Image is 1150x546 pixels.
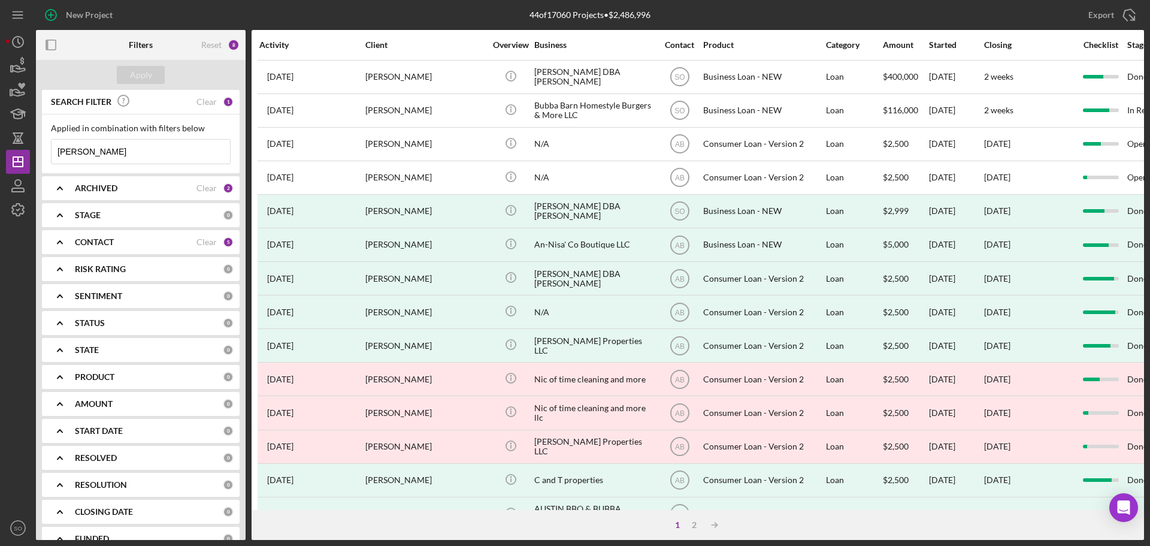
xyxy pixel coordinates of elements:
[883,40,928,50] div: Amount
[223,533,234,544] div: 0
[267,206,293,216] time: 2024-10-15 12:53
[365,363,485,395] div: [PERSON_NAME]
[703,195,823,227] div: Business Loan - NEW
[703,61,823,93] div: Business Loan - NEW
[36,3,125,27] button: New Project
[223,96,234,107] div: 1
[703,397,823,429] div: Consumer Loan - Version 2
[826,195,882,227] div: Loan
[883,162,928,194] div: $2,500
[703,162,823,194] div: Consumer Loan - Version 2
[267,139,293,149] time: 2025-01-28 16:13
[674,73,685,82] text: SO
[196,97,217,107] div: Clear
[984,408,1010,418] time: [DATE]
[267,442,293,451] time: 2024-05-14 19:59
[14,525,22,532] text: SO
[929,61,983,93] div: [DATE]
[534,95,654,126] div: Bubba Barn Homestyle Burgers & More LLC
[883,296,928,328] div: $2,500
[223,506,234,517] div: 0
[929,195,983,227] div: [DATE]
[75,318,105,328] b: STATUS
[984,374,1010,384] time: [DATE]
[929,162,983,194] div: [DATE]
[223,264,234,274] div: 0
[534,363,654,395] div: Nic of time cleaning and more
[365,431,485,463] div: [PERSON_NAME]
[984,307,1010,317] div: [DATE]
[130,66,152,84] div: Apply
[196,183,217,193] div: Clear
[883,95,928,126] div: $116,000
[365,40,485,50] div: Client
[674,107,685,115] text: SO
[534,61,654,93] div: [PERSON_NAME] DBA [PERSON_NAME]
[826,40,882,50] div: Category
[686,520,703,530] div: 2
[267,105,293,115] time: 2025-07-16 15:07
[75,372,114,382] b: PRODUCT
[75,480,127,490] b: RESOLUTION
[929,464,983,496] div: [DATE]
[984,105,1013,115] time: 2 weeks
[365,128,485,160] div: [PERSON_NAME]
[1088,3,1114,27] div: Export
[365,61,485,93] div: [PERSON_NAME]
[534,40,654,50] div: Business
[75,345,99,355] b: STATE
[929,263,983,294] div: [DATE]
[826,397,882,429] div: Loan
[657,40,702,50] div: Contact
[223,399,234,409] div: 0
[129,40,153,50] b: Filters
[267,240,293,249] time: 2024-09-03 19:07
[826,128,882,160] div: Loan
[223,345,234,355] div: 0
[228,39,240,51] div: 8
[534,296,654,328] div: N/A
[929,128,983,160] div: [DATE]
[223,291,234,301] div: 0
[703,40,823,50] div: Product
[703,229,823,261] div: Business Loan - NEW
[883,498,928,530] div: $112,000
[365,229,485,261] div: [PERSON_NAME]
[826,296,882,328] div: Loan
[534,397,654,429] div: Nic of time cleaning and more llc
[883,464,928,496] div: $2,500
[223,453,234,463] div: 0
[703,95,823,126] div: Business Loan - NEW
[883,263,928,294] div: $2,500
[674,476,684,485] text: AB
[267,72,293,82] time: 2025-08-06 18:17
[534,431,654,463] div: [PERSON_NAME] Properties LLC
[223,372,234,382] div: 0
[826,229,882,261] div: Loan
[883,229,928,261] div: $5,000
[674,241,684,249] text: AB
[826,162,882,194] div: Loan
[883,330,928,361] div: $2,500
[223,318,234,328] div: 0
[883,195,928,227] div: $2,999
[929,296,983,328] div: [DATE]
[826,330,882,361] div: Loan
[826,61,882,93] div: Loan
[529,10,650,20] div: 44 of 17060 Projects • $2,486,996
[929,363,983,395] div: [DATE]
[223,479,234,490] div: 0
[75,264,126,274] b: RISK RATING
[883,397,928,429] div: $2,500
[1075,40,1126,50] div: Checklist
[534,128,654,160] div: N/A
[267,173,293,182] time: 2025-01-24 16:32
[703,263,823,294] div: Consumer Loan - Version 2
[883,61,928,93] div: $400,000
[929,40,983,50] div: Started
[267,408,293,418] time: 2024-05-17 03:40
[984,40,1074,50] div: Closing
[75,453,117,463] b: RESOLVED
[674,207,685,216] text: SO
[929,330,983,361] div: [DATE]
